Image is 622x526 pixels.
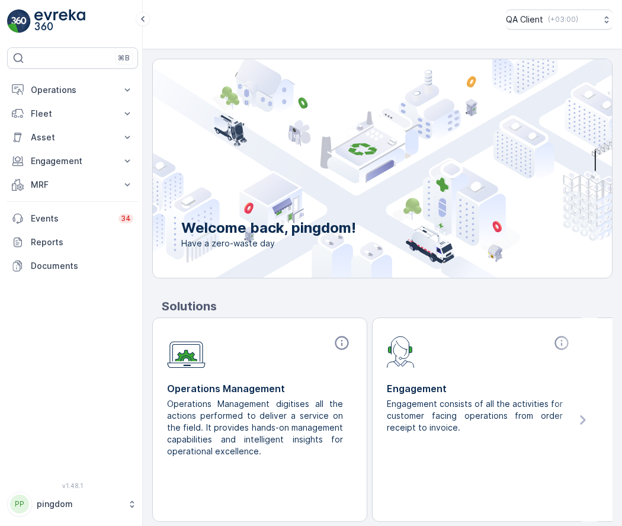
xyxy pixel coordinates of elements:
[10,495,29,514] div: PP
[7,126,138,149] button: Asset
[31,260,133,272] p: Documents
[31,179,114,191] p: MRF
[7,78,138,102] button: Operations
[7,482,138,489] span: v 1.48.1
[181,219,356,238] p: Welcome back, pingdom!
[7,254,138,278] a: Documents
[7,492,138,517] button: PPpingdom
[31,108,114,120] p: Fleet
[548,15,578,24] p: ( +03:00 )
[387,335,415,368] img: module-icon
[7,149,138,173] button: Engagement
[31,131,114,143] p: Asset
[100,59,612,278] img: city illustration
[162,297,613,315] p: Solutions
[506,14,543,25] p: QA Client
[387,398,563,434] p: Engagement consists of all the activities for customer facing operations from order receipt to in...
[387,381,572,396] p: Engagement
[34,9,85,33] img: logo_light-DOdMpM7g.png
[31,213,111,224] p: Events
[37,498,121,510] p: pingdom
[7,9,31,33] img: logo
[31,236,133,248] p: Reports
[118,53,130,63] p: ⌘B
[31,84,114,96] p: Operations
[167,398,343,457] p: Operations Management digitises all the actions performed to deliver a service on the field. It p...
[7,207,138,230] a: Events34
[7,230,138,254] a: Reports
[181,238,356,249] span: Have a zero-waste day
[121,214,131,223] p: 34
[31,155,114,167] p: Engagement
[7,102,138,126] button: Fleet
[506,9,613,30] button: QA Client(+03:00)
[167,381,352,396] p: Operations Management
[7,173,138,197] button: MRF
[167,335,206,368] img: module-icon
